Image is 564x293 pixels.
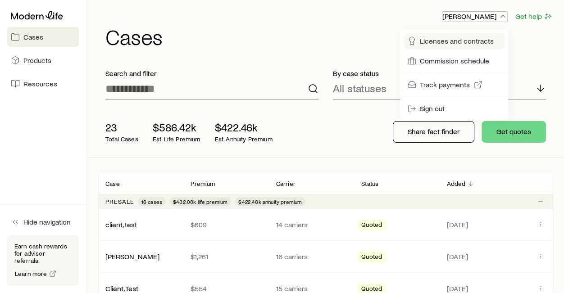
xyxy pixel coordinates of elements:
p: $554 [191,284,261,293]
span: 16 cases [141,198,162,205]
div: Earn cash rewards for advisor referrals.Learn more [7,235,79,286]
span: [DATE] [447,252,468,261]
button: [PERSON_NAME] [442,11,508,22]
a: Products [7,50,79,70]
span: Licenses and contracts [420,36,494,45]
p: [PERSON_NAME] [442,12,507,21]
a: Client, Test [105,284,138,293]
h1: Cases [105,26,553,47]
button: Hide navigation [7,212,79,232]
p: Added [447,180,466,187]
p: 14 carriers [276,220,347,229]
a: Resources [7,74,79,94]
a: Licenses and contracts [404,33,505,49]
p: Presale [105,198,134,205]
p: 23 [105,121,138,134]
span: Learn more [15,270,47,277]
p: All statuses [333,82,387,95]
span: $422.46k annuity premium [238,198,302,205]
p: Total Cases [105,135,138,143]
div: [PERSON_NAME] [105,252,159,261]
span: $432.08k life premium [173,198,227,205]
span: Resources [23,79,57,88]
div: client, test [105,220,137,230]
a: Commission schedule [404,53,505,69]
p: 16 carriers [276,252,347,261]
p: Carrier [276,180,296,187]
span: Track payments [420,80,470,89]
p: 15 carriers [276,284,347,293]
span: [DATE] [447,220,468,229]
span: Quoted [361,253,382,262]
span: Products [23,56,51,65]
span: Quoted [361,221,382,230]
p: Share fact finder [408,127,459,136]
button: Get quotes [482,121,546,143]
a: client, test [105,220,137,229]
p: By case status [333,69,546,78]
p: $1,261 [191,252,261,261]
span: Hide navigation [23,217,71,226]
p: Case [105,180,120,187]
a: Cases [7,27,79,47]
button: Get help [515,11,553,22]
p: Status [361,180,378,187]
p: Premium [191,180,215,187]
p: Est. Annuity Premium [215,135,273,143]
p: $422.46k [215,121,273,134]
span: Commission schedule [420,56,489,65]
p: Est. Life Premium [153,135,200,143]
button: Share fact finder [393,121,474,143]
button: Sign out [404,100,505,117]
p: Search and filter [105,69,318,78]
span: Sign out [420,104,445,113]
p: Earn cash rewards for advisor referrals. [14,243,72,264]
p: $586.42k [153,121,200,134]
span: Cases [23,32,43,41]
span: [DATE] [447,284,468,293]
a: [PERSON_NAME] [105,252,159,261]
p: $609 [191,220,261,229]
a: Track payments [404,77,505,93]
